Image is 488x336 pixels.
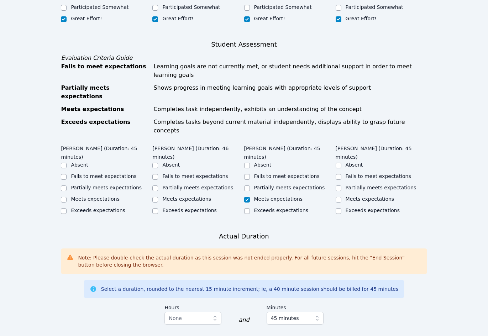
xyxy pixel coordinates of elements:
legend: [PERSON_NAME] (Duration: 45 minutes) [61,142,152,161]
label: Absent [254,162,272,168]
label: Participated Somewhat [71,4,128,10]
div: Note: Please double-check the actual duration as this session was not ended properly. For all fut... [78,254,421,268]
label: Partially meets expectations [162,185,233,190]
span: None [169,315,182,321]
div: Completes tasks beyond current material independently, displays ability to grasp future concepts [153,118,427,135]
label: Fails to meet expectations [71,173,136,179]
label: Meets expectations [162,196,211,202]
label: Great Effort! [71,16,102,21]
label: Great Effort! [346,16,377,21]
label: Exceeds expectations [346,208,400,213]
label: Partially meets expectations [254,185,325,190]
legend: [PERSON_NAME] (Duration: 45 minutes) [336,142,427,161]
label: Great Effort! [254,16,285,21]
div: Shows progress in meeting learning goals with appropriate levels of support [153,84,427,101]
h3: Actual Duration [219,231,269,241]
label: Meets expectations [71,196,120,202]
legend: [PERSON_NAME] (Duration: 45 minutes) [244,142,336,161]
div: Completes task independently, exhibits an understanding of the concept [153,105,427,114]
div: Select a duration, rounded to the nearest 15 minute increment; ie, a 40 minute session should be ... [101,285,398,293]
label: Partially meets expectations [346,185,416,190]
label: Minutes [267,301,324,312]
label: Participated Somewhat [254,4,312,10]
label: Hours [164,301,221,312]
button: 45 minutes [267,312,324,325]
div: and [238,316,249,324]
div: Exceeds expectations [61,118,149,135]
label: Fails to meet expectations [346,173,411,179]
div: Fails to meet expectations [61,62,149,79]
span: 45 minutes [271,314,299,322]
label: Fails to meet expectations [162,173,228,179]
label: Exceeds expectations [71,208,125,213]
h3: Student Assessment [61,40,427,49]
div: Meets expectations [61,105,149,114]
label: Participated Somewhat [346,4,403,10]
label: Exceeds expectations [254,208,308,213]
div: Learning goals are not currently met, or student needs additional support in order to meet learni... [153,62,427,79]
button: None [164,312,221,325]
label: Fails to meet expectations [254,173,320,179]
label: Absent [346,162,363,168]
label: Meets expectations [254,196,303,202]
label: Partially meets expectations [71,185,142,190]
legend: [PERSON_NAME] (Duration: 46 minutes) [152,142,244,161]
label: Meets expectations [346,196,394,202]
div: Partially meets expectations [61,84,149,101]
div: Evaluation Criteria Guide [61,54,427,62]
label: Great Effort! [162,16,193,21]
label: Absent [71,162,88,168]
label: Absent [162,162,180,168]
label: Exceeds expectations [162,208,216,213]
label: Participated Somewhat [162,4,220,10]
